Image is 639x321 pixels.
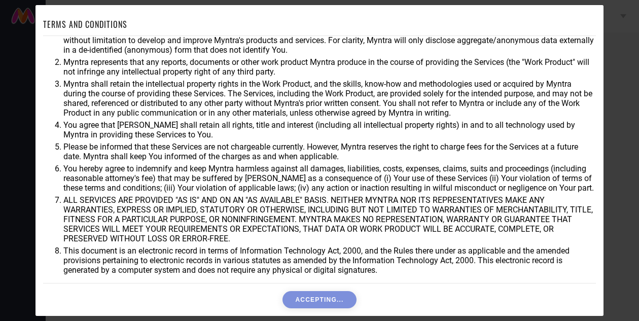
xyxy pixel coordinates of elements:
[43,18,127,30] h1: TERMS AND CONDITIONS
[63,57,596,77] li: Myntra represents that any reports, documents or other work product Myntra produce in the course ...
[63,26,596,55] li: You agree that Myntra may use aggregate and anonymized data for any business purpose during or af...
[63,246,596,275] li: This document is an electronic record in terms of Information Technology Act, 2000, and the Rules...
[63,120,596,139] li: You agree that [PERSON_NAME] shall retain all rights, title and interest (including all intellect...
[63,142,596,161] li: Please be informed that these Services are not chargeable currently. However, Myntra reserves the...
[63,164,596,193] li: You hereby agree to indemnify and keep Myntra harmless against all damages, liabilities, costs, e...
[63,79,596,118] li: Myntra shall retain the intellectual property rights in the Work Product, and the skills, know-ho...
[63,195,596,243] li: ALL SERVICES ARE PROVIDED "AS IS" AND ON AN "AS AVAILABLE" BASIS. NEITHER MYNTRA NOR ITS REPRESEN...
